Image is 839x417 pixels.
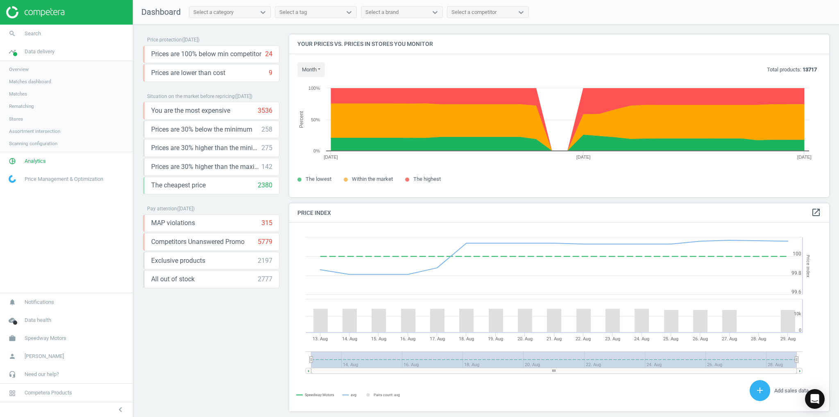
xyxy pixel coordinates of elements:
span: Matches dashboard [9,78,51,85]
span: Overview [9,66,29,73]
span: Prices are 30% higher than the maximal [151,162,261,171]
span: Situation on the market before repricing [147,93,235,99]
tspan: [DATE] [324,155,338,160]
tspan: 23. Aug [605,336,620,342]
span: Prices are 30% higher than the minimum [151,144,261,153]
span: All out of stock [151,275,195,284]
div: Open Intercom Messenger [805,389,825,409]
tspan: Speedway Motors [305,393,334,397]
span: Dashboard [141,7,181,17]
i: notifications [5,294,20,310]
tspan: 29. Aug [780,336,796,342]
a: open_in_new [811,207,821,218]
span: Competera Products [25,389,72,396]
tspan: Percent [299,111,304,128]
tspan: Pairs count: avg [374,393,400,397]
span: Exclusive products [151,256,205,265]
div: 2197 [258,256,272,265]
div: Select a tag [279,9,307,16]
span: Matches [9,91,27,97]
i: cloud_done [5,312,20,328]
span: Data health [25,317,51,324]
span: Notifications [25,299,54,306]
span: Price Management & Optimization [25,175,103,183]
div: 275 [261,144,272,153]
span: Pay attention [147,206,177,212]
button: chevron_left [110,404,131,415]
img: wGWNvw8QSZomAAAAABJRU5ErkJggg== [9,175,16,183]
i: search [5,26,20,41]
tspan: Price Index [805,255,811,277]
tspan: 16. Aug [400,336,415,342]
tspan: 25. Aug [663,336,678,342]
div: Select a competitor [451,9,497,16]
span: You are the most expensive [151,106,230,115]
span: ( [DATE] ) [235,93,252,99]
div: 3536 [258,106,272,115]
tspan: 17. Aug [430,336,445,342]
span: Prices are 30% below the minimum [151,125,252,134]
tspan: 20. Aug [517,336,533,342]
text: 100% [308,86,320,91]
div: 2380 [258,181,272,190]
tspan: 21. Aug [546,336,562,342]
span: ( [DATE] ) [177,206,195,212]
tspan: 13. Aug [313,336,328,342]
tspan: 28. Aug [751,336,766,342]
span: Need our help? [25,371,59,378]
span: Stores [9,116,23,122]
span: Speedway Motors [25,335,66,342]
text: 10k [794,311,801,317]
div: Select a brand [365,9,399,16]
span: Scanning configuration [9,140,57,147]
i: work [5,330,20,346]
text: 50% [311,117,320,122]
img: ajHJNr6hYgQAAAAASUVORK5CYII= [6,6,64,18]
div: 142 [261,162,272,171]
span: MAP violations [151,219,195,228]
div: 258 [261,125,272,134]
i: add [755,385,765,395]
span: Search [25,30,41,37]
text: 0 [799,328,801,333]
div: 9 [269,68,272,77]
text: 99.8 [791,270,801,276]
b: 13717 [803,66,817,73]
span: Price protection [147,37,182,43]
button: month [297,62,325,77]
span: Analytics [25,157,46,165]
tspan: avg [351,393,356,397]
div: 2777 [258,275,272,284]
span: The cheapest price [151,181,206,190]
span: Competitors Unanswered Promo [151,237,245,246]
tspan: 26. Aug [693,336,708,342]
span: Add sales data [774,387,809,394]
tspan: [DATE] [576,155,591,160]
i: pie_chart_outlined [5,153,20,169]
span: The highest [413,176,441,182]
i: timeline [5,44,20,59]
button: add [750,380,770,401]
span: ( [DATE] ) [182,37,200,43]
tspan: 18. Aug [459,336,474,342]
span: Rematching [9,103,34,109]
span: Prices are lower than cost [151,68,225,77]
div: 5779 [258,237,272,246]
span: Assortment intersection [9,128,60,134]
tspan: 27. Aug [722,336,737,342]
i: person [5,349,20,364]
tspan: 22. Aug [576,336,591,342]
span: [PERSON_NAME] [25,353,64,360]
i: open_in_new [811,207,821,217]
tspan: 15. Aug [371,336,386,342]
i: headset_mic [5,367,20,382]
span: The lowest [306,176,331,182]
span: Data delivery [25,48,54,55]
text: 100 [793,251,801,257]
tspan: 19. Aug [488,336,503,342]
div: Select a category [193,9,234,16]
tspan: 24. Aug [634,336,649,342]
tspan: [DATE] [797,155,812,160]
span: Within the market [352,176,393,182]
div: 315 [261,219,272,228]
